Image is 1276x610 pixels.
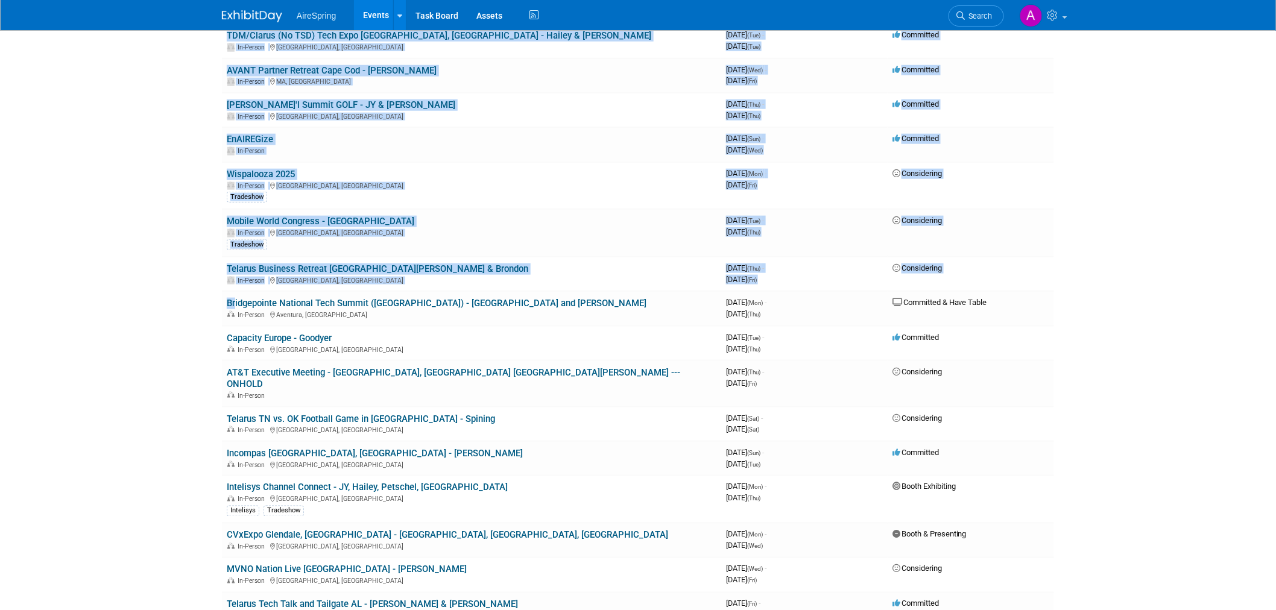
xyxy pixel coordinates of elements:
div: [GEOGRAPHIC_DATA], [GEOGRAPHIC_DATA] [227,494,716,503]
span: Considering [892,263,942,272]
span: Booth & Presenting [892,530,967,539]
span: (Sun) [747,136,760,142]
img: In-Person Event [227,577,235,583]
span: (Sun) [747,450,760,456]
span: In-Person [238,543,268,551]
span: [DATE] [726,424,759,433]
span: [DATE] [726,344,760,353]
span: [DATE] [726,459,760,468]
span: (Fri) [747,182,757,189]
span: (Sat) [747,426,759,433]
a: AT&T Executive Meeting - [GEOGRAPHIC_DATA], [GEOGRAPHIC_DATA] [GEOGRAPHIC_DATA][PERSON_NAME] --- ... [227,367,680,389]
img: In-Person Event [227,543,235,549]
span: In-Person [238,182,268,190]
img: In-Person Event [227,461,235,467]
span: - [765,482,766,491]
span: - [762,367,764,376]
a: EnAIREGize [227,134,273,145]
span: [DATE] [726,111,760,120]
span: - [762,99,764,108]
span: Committed [892,30,939,39]
span: (Thu) [747,229,760,236]
span: [DATE] [726,99,764,108]
span: [DATE] [726,145,763,154]
span: Committed [892,599,939,608]
span: - [759,599,760,608]
span: - [765,298,766,307]
span: In-Person [238,392,268,400]
span: [DATE] [726,448,764,457]
div: [GEOGRAPHIC_DATA], [GEOGRAPHIC_DATA] [227,424,716,434]
span: (Tue) [747,461,760,468]
img: In-Person Event [227,78,235,84]
span: (Thu) [747,101,760,108]
span: (Thu) [747,265,760,272]
div: [GEOGRAPHIC_DATA], [GEOGRAPHIC_DATA] [227,459,716,469]
span: Considering [892,367,942,376]
div: Intelisys [227,506,259,517]
img: ExhibitDay [222,10,282,22]
span: [DATE] [726,599,760,608]
span: In-Person [238,311,268,319]
img: In-Person Event [227,277,235,283]
span: In-Person [238,461,268,469]
span: - [765,65,766,74]
div: [GEOGRAPHIC_DATA], [GEOGRAPHIC_DATA] [227,541,716,551]
span: (Mon) [747,532,763,538]
span: (Thu) [747,495,760,502]
span: [DATE] [726,576,757,585]
span: (Wed) [747,543,763,550]
span: In-Person [238,495,268,503]
span: (Thu) [747,311,760,318]
span: (Wed) [747,566,763,573]
a: Telarus Tech Talk and Tailgate AL - [PERSON_NAME] & [PERSON_NAME] [227,599,518,610]
span: In-Person [238,229,268,237]
span: (Wed) [747,147,763,154]
span: In-Person [238,147,268,155]
a: Intelisys Channel Connect - JY, Hailey, Petschel, [GEOGRAPHIC_DATA] [227,482,508,493]
a: Capacity Europe - Goodyer [227,333,332,344]
span: Considering [892,169,942,178]
a: Incompas [GEOGRAPHIC_DATA], [GEOGRAPHIC_DATA] - [PERSON_NAME] [227,448,523,459]
span: - [762,263,764,272]
span: In-Person [238,113,268,121]
span: [DATE] [726,180,757,189]
span: [DATE] [726,30,764,39]
img: In-Person Event [227,113,235,119]
span: In-Person [238,577,268,585]
span: (Fri) [747,601,757,608]
span: (Thu) [747,369,760,376]
span: [DATE] [726,367,764,376]
div: Aventura, [GEOGRAPHIC_DATA] [227,309,716,319]
span: Committed [892,448,939,457]
span: (Thu) [747,346,760,353]
a: Search [949,5,1004,27]
span: In-Person [238,426,268,434]
span: (Fri) [747,380,757,387]
span: Considering [892,216,942,225]
a: MVNO Nation Live [GEOGRAPHIC_DATA] - [PERSON_NAME] [227,564,467,575]
span: [DATE] [726,227,760,236]
img: In-Person Event [227,392,235,398]
span: [DATE] [726,482,766,491]
img: In-Person Event [227,229,235,235]
span: Considering [892,413,942,423]
span: (Mon) [747,171,763,177]
span: Considering [892,564,942,573]
span: - [762,134,764,143]
span: Committed [892,134,939,143]
span: [DATE] [726,76,757,85]
div: [GEOGRAPHIC_DATA], [GEOGRAPHIC_DATA] [227,344,716,354]
span: In-Person [238,78,268,86]
span: (Fri) [747,577,757,584]
span: Committed [892,99,939,108]
span: - [761,413,763,423]
img: In-Person Event [227,495,235,502]
span: [DATE] [726,494,760,503]
div: MA, [GEOGRAPHIC_DATA] [227,76,716,86]
span: Booth Exhibiting [892,482,956,491]
span: Search [965,11,993,20]
img: In-Person Event [227,147,235,153]
div: Tradeshow [227,192,267,203]
a: Telarus TN vs. OK Football Game in [GEOGRAPHIC_DATA] - Spining [227,413,495,424]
